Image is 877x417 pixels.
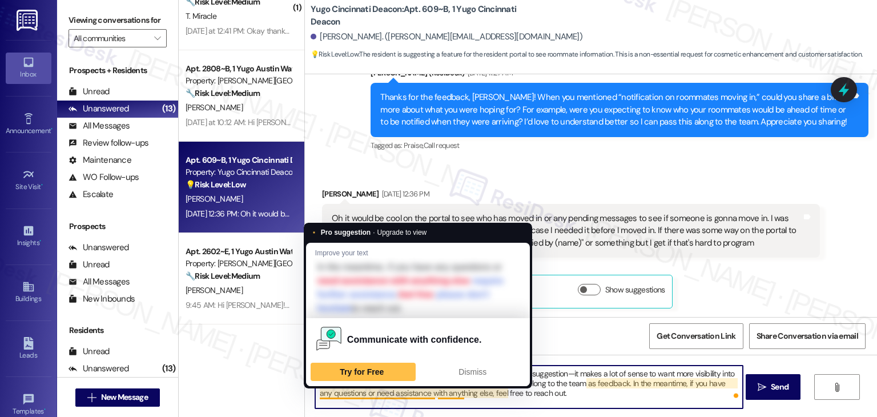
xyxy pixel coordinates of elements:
[101,391,148,403] span: New Message
[57,65,178,77] div: Prospects + Residents
[332,212,802,249] div: Oh it would be cool on the portal to see who has moved in or any pending messages to see if someo...
[186,88,260,98] strong: 🔧 Risk Level: Medium
[154,34,160,43] i: 
[69,86,110,98] div: Unread
[186,179,246,190] strong: 💡 Risk Level: Low
[6,53,51,83] a: Inbox
[69,189,113,201] div: Escalate
[69,154,131,166] div: Maintenance
[657,330,735,342] span: Get Conversation Link
[371,137,868,154] div: Tagged as:
[69,103,129,115] div: Unanswered
[605,284,665,296] label: Show suggestions
[186,117,579,127] div: [DATE] at 10:12 AM: Hi [PERSON_NAME]! Quick question, I can't find my fob. Can I go downstairs an...
[6,165,51,196] a: Site Visit •
[186,246,291,258] div: Apt. 2602~E, 1 Yugo Austin Waterloo
[758,383,766,392] i: 
[69,137,148,149] div: Review follow-ups
[75,388,160,407] button: New Message
[69,120,130,132] div: All Messages
[311,3,539,28] b: Yugo Cincinnati Deacon: Apt. 609~B, 1 Yugo Cincinnati Deacon
[186,194,243,204] span: [PERSON_NAME]
[57,220,178,232] div: Prospects
[69,11,167,29] label: Viewing conversations for
[69,259,110,271] div: Unread
[749,323,866,349] button: Share Conversation via email
[74,29,148,47] input: All communities
[69,363,129,375] div: Unanswered
[186,271,260,281] strong: 🔧 Risk Level: Medium
[6,221,51,252] a: Insights •
[311,49,863,61] span: : The resident is suggesting a feature for the resident portal to see roommate information. This ...
[322,188,820,204] div: [PERSON_NAME]
[6,277,51,308] a: Buildings
[159,360,178,378] div: (13)
[186,63,291,75] div: Apt. 2808~B, 1 Yugo Austin Waterloo
[69,242,129,254] div: Unanswered
[371,67,868,83] div: [PERSON_NAME] (ResiDesk)
[379,188,429,200] div: [DATE] 12:36 PM
[186,154,291,166] div: Apt. 609~B, 1 Yugo Cincinnati Deacon
[6,334,51,364] a: Leads
[57,324,178,336] div: Residents
[186,11,216,21] span: T. Miracle
[424,141,460,150] span: Call request
[746,374,801,400] button: Send
[186,285,243,295] span: [PERSON_NAME]
[186,26,299,36] div: [DATE] at 12:41 PM: Okay thank you
[41,181,43,189] span: •
[404,141,423,150] span: Praise ,
[186,102,243,113] span: [PERSON_NAME]
[51,125,53,133] span: •
[69,171,139,183] div: WO Follow-ups
[69,346,110,358] div: Unread
[186,75,291,87] div: Property: [PERSON_NAME][GEOGRAPHIC_DATA]
[159,100,178,118] div: (13)
[757,330,858,342] span: Share Conversation via email
[87,393,96,402] i: 
[322,258,820,274] div: Tagged as:
[832,383,841,392] i: 
[311,50,359,59] strong: 💡 Risk Level: Low
[311,31,582,43] div: [PERSON_NAME]. ([PERSON_NAME][EMAIL_ADDRESS][DOMAIN_NAME])
[69,293,135,305] div: New Inbounds
[186,258,291,270] div: Property: [PERSON_NAME][GEOGRAPHIC_DATA]
[39,237,41,245] span: •
[186,166,291,178] div: Property: Yugo Cincinnati Deacon
[17,10,40,31] img: ResiDesk Logo
[380,91,850,128] div: Thanks for the feedback, [PERSON_NAME]! When you mentioned “notification on roommates moving in,”...
[44,406,46,414] span: •
[649,323,743,349] button: Get Conversation Link
[69,276,130,288] div: All Messages
[771,381,789,393] span: Send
